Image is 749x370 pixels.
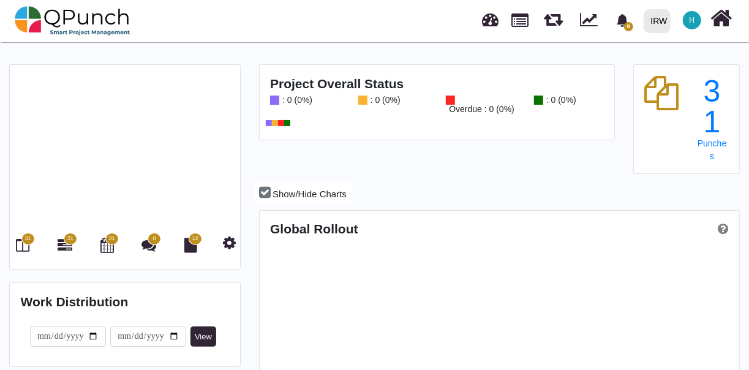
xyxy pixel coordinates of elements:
span: 12 [192,235,198,243]
span: Punches [698,138,726,161]
i: Project Settings [223,235,236,250]
i: Punch Discussion [141,238,156,252]
a: 31 Punches [696,76,728,161]
h4: Work Distribution [21,294,230,309]
div: Overdue : 0 (0%) [446,105,514,114]
button: View [190,327,216,347]
a: H [676,1,709,40]
a: Help [713,222,728,236]
div: IRW [651,10,668,32]
div: Notification [612,9,633,31]
span: Hishambajwa [683,11,701,29]
a: 31 [58,243,72,252]
span: H [690,17,695,24]
span: Projects [512,8,529,27]
span: Releases [544,6,563,26]
span: Dashboard [483,7,499,26]
span: 0 [153,235,156,243]
img: qpunch-sp.fa6292f.png [15,2,130,39]
div: Global Rollout [270,221,499,236]
h4: Project Overall Status [270,76,603,91]
i: Board [17,238,30,252]
div: : 0 (0%) [543,96,576,105]
i: Document Library [184,238,197,252]
button: Show/Hide Charts [254,183,352,204]
div: Dynamic Report [574,1,609,41]
span: 31 [24,235,31,243]
div: 31 [696,76,728,137]
a: IRW [638,1,676,41]
span: 31 [67,235,73,243]
i: Home [711,7,732,30]
span: 31 [109,235,115,243]
div: : 0 (0%) [367,96,401,105]
i: Gantt [58,238,72,252]
a: bell fill9 [609,1,639,39]
svg: bell fill [616,14,629,27]
span: 9 [624,22,633,31]
div: : 0 (0%) [279,96,312,105]
i: Calendar [100,238,114,252]
span: Show/Hide Charts [273,189,347,199]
